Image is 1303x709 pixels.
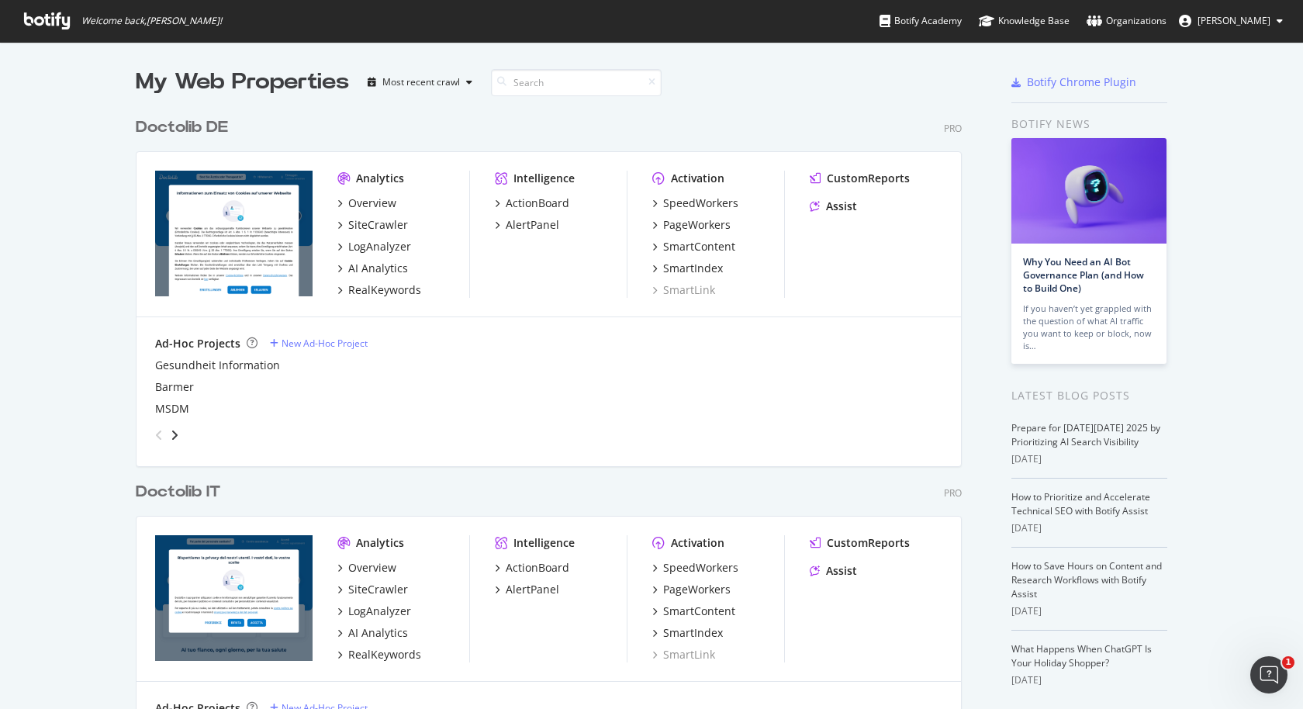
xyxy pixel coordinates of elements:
a: Gesundheit Information [155,358,280,373]
div: [DATE] [1011,521,1167,535]
div: SmartContent [663,604,735,619]
a: PageWorkers [652,582,731,597]
a: LogAnalyzer [337,239,411,254]
div: AI Analytics [348,625,408,641]
a: Doctolib IT [136,481,226,503]
div: Assist [826,563,857,579]
div: Overview [348,195,396,211]
div: LogAnalyzer [348,239,411,254]
div: Most recent crawl [382,78,460,87]
div: Activation [671,171,724,186]
div: Botify Academy [880,13,962,29]
div: SmartIndex [663,261,723,276]
a: AI Analytics [337,261,408,276]
div: New Ad-Hoc Project [282,337,368,350]
div: Knowledge Base [979,13,1070,29]
a: Barmer [155,379,194,395]
div: CustomReports [827,171,910,186]
a: How to Prioritize and Accelerate Technical SEO with Botify Assist [1011,490,1150,517]
div: LogAnalyzer [348,604,411,619]
a: ActionBoard [495,195,569,211]
a: AlertPanel [495,217,559,233]
img: doctolib.de [155,171,313,296]
a: SmartIndex [652,625,723,641]
a: ActionBoard [495,560,569,576]
iframe: Intercom live chat [1250,656,1287,693]
img: www.doctolib.it [155,535,313,661]
a: Overview [337,195,396,211]
a: CustomReports [810,171,910,186]
div: SpeedWorkers [663,195,738,211]
div: CustomReports [827,535,910,551]
div: PageWorkers [663,217,731,233]
a: PageWorkers [652,217,731,233]
span: Welcome back, [PERSON_NAME] ! [81,15,222,27]
div: angle-right [169,427,180,443]
a: Doctolib DE [136,116,234,139]
a: AI Analytics [337,625,408,641]
div: AI Analytics [348,261,408,276]
input: Search [491,69,662,96]
a: SmartContent [652,239,735,254]
div: Intelligence [513,171,575,186]
div: RealKeywords [348,647,421,662]
a: SiteCrawler [337,217,408,233]
a: Assist [810,563,857,579]
a: AlertPanel [495,582,559,597]
div: Organizations [1087,13,1166,29]
img: Why You Need an AI Bot Governance Plan (and How to Build One) [1011,138,1166,244]
a: Why You Need an AI Bot Governance Plan (and How to Build One) [1023,255,1144,295]
div: [DATE] [1011,673,1167,687]
a: LogAnalyzer [337,604,411,619]
span: 1 [1282,656,1294,669]
div: SiteCrawler [348,582,408,597]
div: [DATE] [1011,604,1167,618]
div: SmartLink [652,647,715,662]
a: Overview [337,560,396,576]
a: CustomReports [810,535,910,551]
div: Intelligence [513,535,575,551]
div: My Web Properties [136,67,349,98]
a: RealKeywords [337,647,421,662]
a: RealKeywords [337,282,421,298]
div: Botify Chrome Plugin [1027,74,1136,90]
div: PageWorkers [663,582,731,597]
div: AlertPanel [506,217,559,233]
div: angle-left [149,423,169,448]
a: SiteCrawler [337,582,408,597]
div: Latest Blog Posts [1011,387,1167,404]
div: SmartLink [652,282,715,298]
span: Maud Laisney [1198,14,1270,27]
div: SiteCrawler [348,217,408,233]
div: AlertPanel [506,582,559,597]
a: SpeedWorkers [652,195,738,211]
a: What Happens When ChatGPT Is Your Holiday Shopper? [1011,642,1152,669]
div: Overview [348,560,396,576]
a: SmartIndex [652,261,723,276]
div: SpeedWorkers [663,560,738,576]
div: Analytics [356,535,404,551]
div: If you haven’t yet grappled with the question of what AI traffic you want to keep or block, now is… [1023,303,1155,352]
a: New Ad-Hoc Project [270,337,368,350]
div: RealKeywords [348,282,421,298]
a: Assist [810,199,857,214]
a: SpeedWorkers [652,560,738,576]
div: Doctolib IT [136,481,220,503]
div: Doctolib DE [136,116,228,139]
div: Pro [944,486,962,500]
div: [DATE] [1011,452,1167,466]
a: Botify Chrome Plugin [1011,74,1136,90]
div: Pro [944,122,962,135]
div: Botify news [1011,116,1167,133]
div: SmartContent [663,239,735,254]
a: MSDM [155,401,189,417]
a: Prepare for [DATE][DATE] 2025 by Prioritizing AI Search Visibility [1011,421,1160,448]
div: ActionBoard [506,560,569,576]
div: Assist [826,199,857,214]
div: Analytics [356,171,404,186]
button: Most recent crawl [361,70,479,95]
button: [PERSON_NAME] [1166,9,1295,33]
